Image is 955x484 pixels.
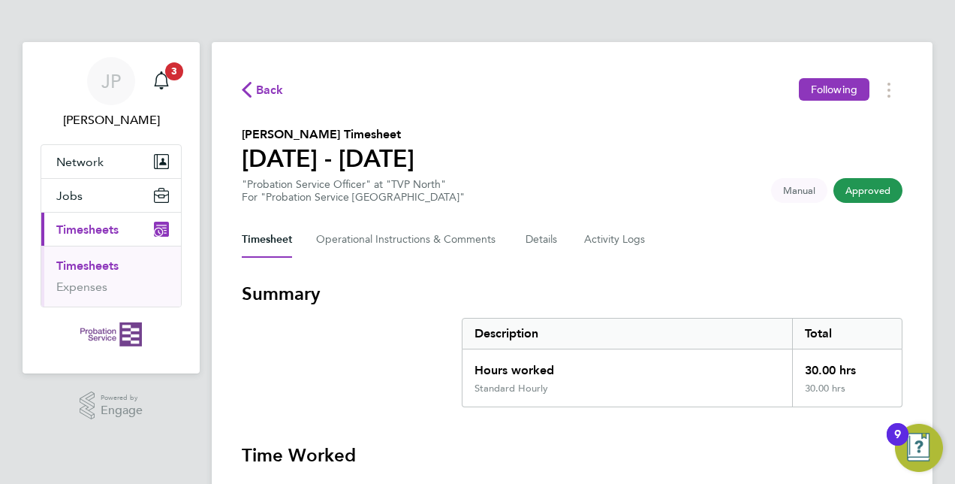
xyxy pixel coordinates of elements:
[41,246,181,307] div: Timesheets
[242,178,465,204] div: "Probation Service Officer" at "TVP North"
[101,404,143,417] span: Engage
[875,78,902,101] button: Timesheets Menu
[41,179,181,212] button: Jobs
[242,80,284,99] button: Back
[41,145,181,178] button: Network
[895,424,943,472] button: Open Resource Center, 9 new notifications
[242,191,465,204] div: For "Probation Service [GEOGRAPHIC_DATA]"
[101,392,143,404] span: Powered by
[242,443,902,467] h3: Time Worked
[771,178,827,203] span: This timesheet was manually created.
[41,213,181,246] button: Timesheets
[462,319,792,349] div: Description
[242,126,414,144] h2: [PERSON_NAME] Timesheet
[462,318,902,407] div: Summary
[56,155,104,169] span: Network
[811,83,857,96] span: Following
[316,222,502,258] button: Operational Instructions & Comments
[894,434,901,454] div: 9
[146,57,176,105] a: 3
[584,222,647,258] button: Activity Logs
[242,222,292,258] button: Timesheet
[792,349,902,383] div: 30.00 hrs
[41,57,182,129] a: JP[PERSON_NAME]
[833,178,902,203] span: This timesheet has been approved.
[80,322,141,346] img: probationservice-logo-retina.png
[792,383,902,407] div: 30.00 hrs
[56,280,107,294] a: Expenses
[56,189,83,203] span: Jobs
[242,144,414,174] h1: [DATE] - [DATE]
[41,322,182,346] a: Go to home page
[56,259,119,273] a: Timesheets
[23,42,200,374] nav: Main navigation
[80,392,143,420] a: Powered byEngage
[165,62,183,80] span: 3
[101,71,121,91] span: JP
[462,349,792,383] div: Hours worked
[474,383,548,395] div: Standard Hourly
[242,282,902,306] h3: Summary
[799,78,869,101] button: Following
[256,81,284,99] span: Back
[792,319,902,349] div: Total
[41,111,182,129] span: Julia Powers
[56,222,119,237] span: Timesheets
[526,222,560,258] button: Details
